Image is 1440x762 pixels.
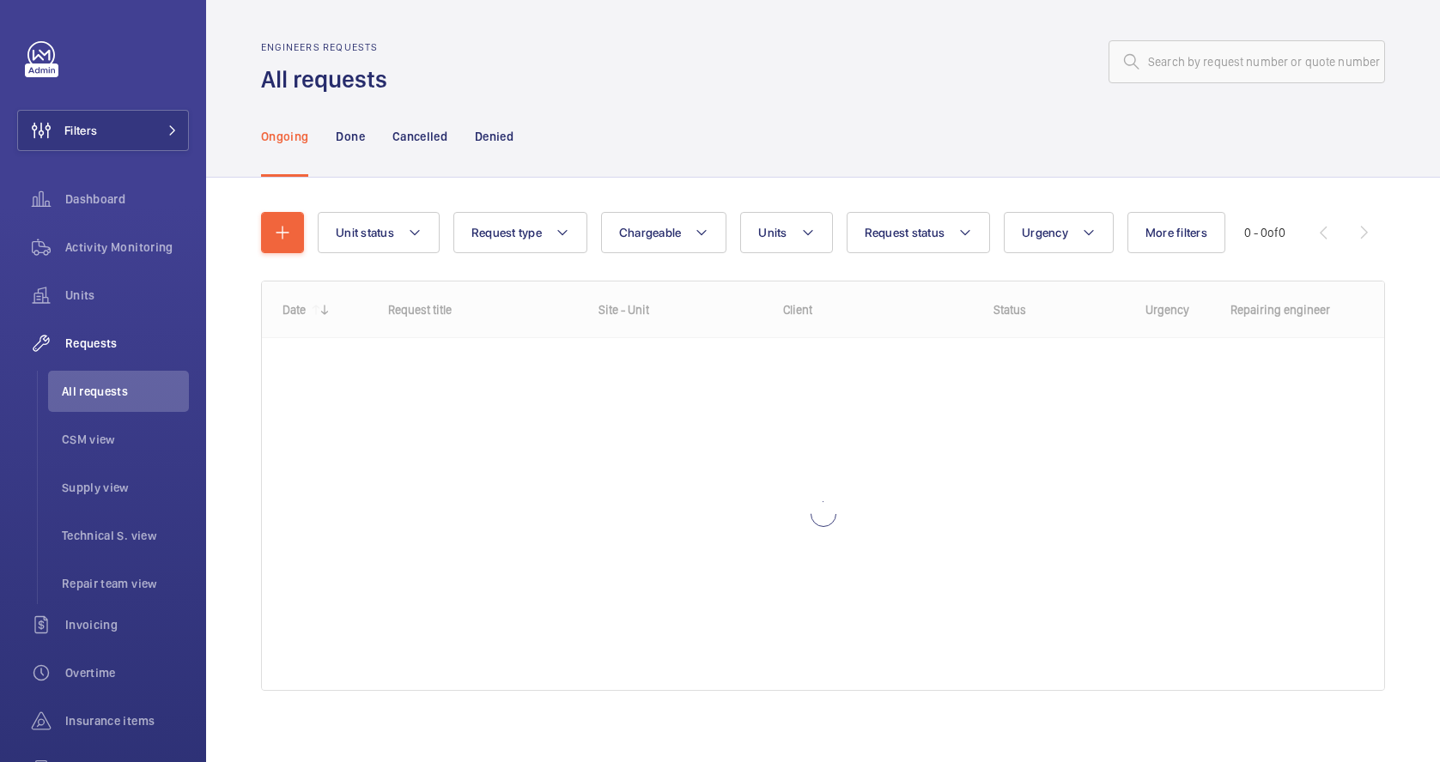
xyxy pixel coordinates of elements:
span: Supply view [62,479,189,496]
p: Done [336,128,364,145]
span: Requests [65,335,189,352]
button: Units [740,212,832,253]
span: 0 - 0 0 [1244,227,1285,239]
button: More filters [1127,212,1225,253]
p: Cancelled [392,128,447,145]
span: Units [65,287,189,304]
span: Dashboard [65,190,189,208]
span: Activity Monitoring [65,239,189,256]
span: More filters [1145,226,1207,239]
p: Ongoing [261,128,308,145]
span: Urgency [1022,226,1068,239]
span: Request status [865,226,945,239]
span: Request type [471,226,542,239]
input: Search by request number or quote number [1109,40,1385,83]
span: Technical S. view [62,527,189,544]
h1: All requests [261,63,398,95]
button: Unit status [318,212,440,253]
span: Units [758,226,787,239]
button: Filters [17,110,189,151]
span: CSM view [62,431,189,448]
span: Filters [64,122,97,139]
span: Overtime [65,664,189,681]
span: Repair team view [62,575,189,592]
span: Insurance items [65,712,189,729]
p: Denied [475,128,513,145]
span: All requests [62,383,189,400]
h2: Engineers requests [261,41,398,53]
button: Urgency [1004,212,1114,253]
span: Unit status [336,226,394,239]
span: Chargeable [619,226,682,239]
span: Invoicing [65,616,189,633]
button: Chargeable [601,212,727,253]
button: Request type [453,212,587,253]
span: of [1267,226,1279,239]
button: Request status [847,212,991,253]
